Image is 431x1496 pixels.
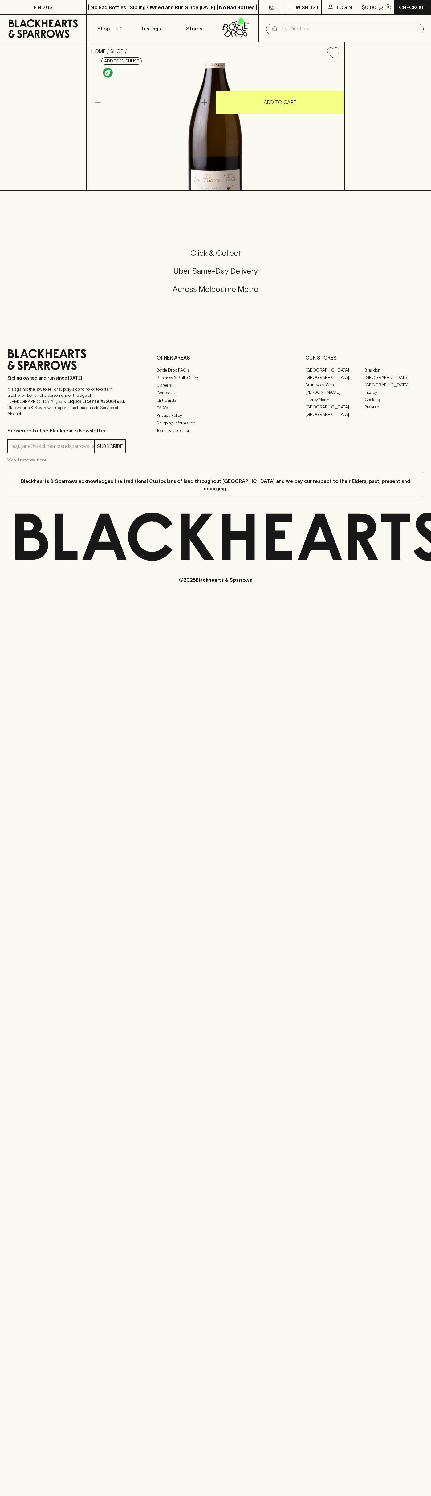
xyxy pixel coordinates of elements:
p: Subscribe to The Blackhearts Newsletter [7,427,126,434]
a: Shipping Information [157,419,275,427]
a: Brunswick West [305,381,364,388]
a: Contact Us [157,389,275,396]
p: Checkout [399,4,427,11]
input: e.g. jane@blackheartsandsparrows.com.au [12,441,94,451]
a: FAQ's [157,404,275,412]
a: [GEOGRAPHIC_DATA] [305,403,364,411]
a: Bottle Drop FAQ's [157,367,275,374]
a: Tastings [129,15,173,42]
p: Tastings [141,25,161,32]
input: Try "Pinot noir" [281,24,419,34]
a: [GEOGRAPHIC_DATA] [305,374,364,381]
p: Stores [186,25,202,32]
a: Stores [173,15,216,42]
a: Privacy Policy [157,412,275,419]
h5: Across Melbourne Metro [7,284,424,294]
button: Add to wishlist [101,57,142,65]
img: 40629.png [87,63,344,190]
a: Fitzroy North [305,396,364,403]
p: $0.00 [362,4,376,11]
img: Organic [103,68,113,78]
a: [GEOGRAPHIC_DATA] [305,366,364,374]
a: Gift Cards [157,397,275,404]
h5: Click & Collect [7,248,424,258]
p: OTHER AREAS [157,354,275,361]
button: SUBSCRIBE [95,440,125,453]
p: Blackhearts & Sparrows acknowledges the traditional Custodians of land throughout [GEOGRAPHIC_DAT... [12,477,419,492]
p: Shop [97,25,110,32]
button: Shop [87,15,130,42]
a: HOME [91,48,106,54]
p: SUBSCRIBE [97,443,123,450]
a: Terms & Conditions [157,427,275,434]
a: [GEOGRAPHIC_DATA] [364,374,424,381]
a: [GEOGRAPHIC_DATA] [305,411,364,418]
p: FIND US [34,4,53,11]
a: Braddon [364,366,424,374]
p: Wishlist [296,4,319,11]
a: SHOP [110,48,124,54]
p: Login [337,4,352,11]
a: Business & Bulk Gifting [157,374,275,381]
a: Careers [157,382,275,389]
button: ADD TO CART [216,91,344,114]
p: OUR STORES [305,354,424,361]
div: Call to action block [7,223,424,327]
p: We will never spam you [7,456,126,463]
strong: Liquor License #32064953 [67,399,124,404]
a: Prahran [364,403,424,411]
p: Sibling owned and run since [DATE] [7,375,126,381]
p: It is against the law to sell or supply alcohol to, or to obtain alcohol on behalf of a person un... [7,386,126,417]
a: [PERSON_NAME] [305,388,364,396]
a: Geelong [364,396,424,403]
button: Add to wishlist [325,45,342,61]
a: Organic [101,66,114,79]
p: ADD TO CART [264,99,297,106]
a: Fitzroy [364,388,424,396]
p: 0 [387,6,389,9]
a: [GEOGRAPHIC_DATA] [364,381,424,388]
h5: Uber Same-Day Delivery [7,266,424,276]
